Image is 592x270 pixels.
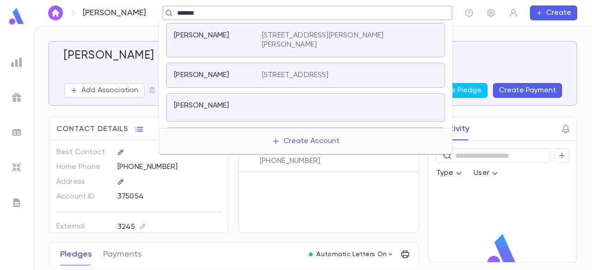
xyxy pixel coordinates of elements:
h5: [PERSON_NAME] [64,49,154,63]
p: External Account ID [56,219,110,240]
p: [PHONE_NUMBER] [260,156,320,166]
button: Pledges [60,243,92,266]
img: letters_grey.7941b92b52307dd3b8a917253454ce1c.svg [11,197,22,208]
button: Create Account [264,132,347,150]
p: Add Association [81,86,138,95]
div: [PHONE_NUMBER] [117,160,221,174]
p: Address [56,174,110,189]
span: User [474,169,489,177]
button: Automatic Letters On [305,248,398,261]
p: [STREET_ADDRESS] [262,71,329,80]
p: [PERSON_NAME] [174,31,229,40]
button: Activity [440,117,469,140]
p: Automatic Letters On [316,251,387,258]
p: Account ID [56,189,110,204]
button: Add Association [64,83,145,98]
button: Create Payment [493,83,562,98]
img: home_white.a664292cf8c1dea59945f0da9f25487c.svg [50,9,61,17]
div: 375054 [117,189,201,203]
img: logo [7,7,26,25]
div: Type [436,164,465,182]
span: Contact Details [56,125,128,134]
div: User [474,164,500,182]
span: Type [436,169,454,177]
img: logo [484,233,522,270]
img: batches_grey.339ca447c9d9533ef1741baa751efc33.svg [11,127,22,138]
p: [PERSON_NAME] [83,8,146,18]
button: Create Pledge [425,83,487,98]
p: [PERSON_NAME] [174,101,229,110]
img: campaigns_grey.99e729a5f7ee94e3726e6486bddda8f1.svg [11,92,22,103]
button: Payments [103,243,142,266]
p: [PERSON_NAME] [174,71,229,80]
p: Best Contact [56,145,110,160]
img: reports_grey.c525e4749d1bce6a11f5fe2a8de1b229.svg [11,57,22,68]
p: [STREET_ADDRESS][PERSON_NAME][PERSON_NAME] [262,31,426,49]
button: Create [530,6,577,20]
div: 3245 [117,221,146,233]
img: imports_grey.530a8a0e642e233f2baf0ef88e8c9fcb.svg [11,162,22,173]
p: Home Phone [56,160,110,174]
